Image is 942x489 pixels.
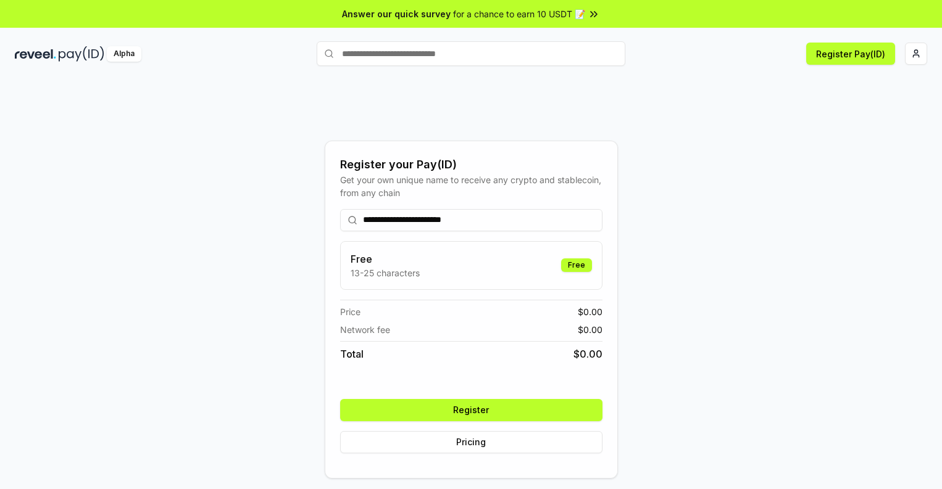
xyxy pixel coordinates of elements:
[59,46,104,62] img: pay_id
[340,431,602,453] button: Pricing
[340,399,602,421] button: Register
[340,347,364,361] span: Total
[578,305,602,318] span: $ 0.00
[342,7,451,20] span: Answer our quick survey
[578,323,602,336] span: $ 0.00
[351,252,420,266] h3: Free
[340,173,602,199] div: Get your own unique name to receive any crypto and stablecoin, from any chain
[806,43,895,65] button: Register Pay(ID)
[561,258,592,272] div: Free
[340,305,361,318] span: Price
[573,347,602,361] span: $ 0.00
[340,323,390,336] span: Network fee
[107,46,141,62] div: Alpha
[15,46,56,62] img: reveel_dark
[453,7,585,20] span: for a chance to earn 10 USDT 📝
[340,156,602,173] div: Register your Pay(ID)
[351,266,420,279] p: 13-25 characters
